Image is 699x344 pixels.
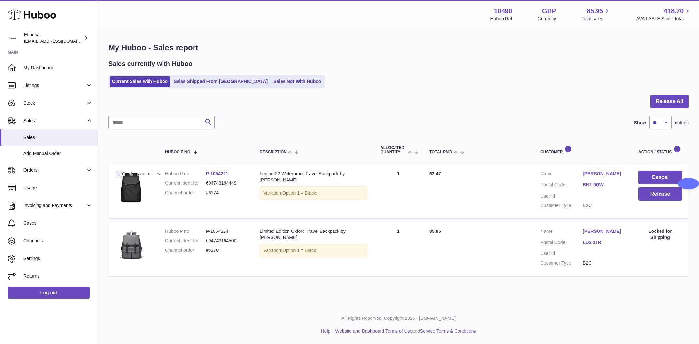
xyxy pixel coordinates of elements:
a: [PERSON_NAME] [583,228,625,234]
a: Help [321,328,331,334]
span: Cases [23,220,93,226]
dt: Current identifier [165,238,206,244]
a: Service Terms & Conditions [420,328,476,334]
dt: Current identifier [165,180,206,186]
span: Settings [23,255,93,262]
a: Log out [8,287,90,299]
span: Add Manual Order [23,150,93,157]
span: ALLOCATED Quantity [381,146,406,154]
dt: Name [540,171,583,179]
div: Huboo Ref [490,16,512,22]
dt: Channel order [165,247,206,253]
span: Total sales [582,16,611,22]
span: Returns [23,273,93,279]
span: 85.95 [429,229,441,234]
dd: #6170 [206,247,247,253]
p: All Rights Reserved. Copyright 2025 - [DOMAIN_NAME] [103,315,694,321]
dt: Customer Type [540,202,583,209]
dt: Huboo P no [165,171,206,177]
span: Total paid [429,150,452,154]
a: LU3 3TR [583,239,625,246]
dd: B2C [583,260,625,266]
dd: P-1054224 [206,228,247,234]
div: Currency [538,16,556,22]
span: 418.70 [664,7,684,16]
dt: Channel order [165,190,206,196]
a: BN1 9QW [583,182,625,188]
a: Current Sales with Huboo [110,76,170,87]
span: Invoicing and Payments [23,202,86,209]
div: Variation: [260,186,367,200]
img: v-Black__765727349.webp [115,171,148,203]
div: Action / Status [638,146,682,154]
dt: User Id [540,250,583,257]
span: AVAILABLE Stock Total [636,16,691,22]
span: Listings [23,82,86,89]
a: Sales Not With Huboo [271,76,323,87]
div: Limited Edition Oxford Travel Backpack by [PERSON_NAME] [260,228,367,241]
div: Customer [540,146,625,154]
a: 85.95 Total sales [582,7,611,22]
a: Sales Shipped From [GEOGRAPHIC_DATA] [171,76,270,87]
dt: Postal Code [540,239,583,247]
a: [PERSON_NAME] [583,171,625,177]
dt: Postal Code [540,182,583,190]
dt: Customer Type [540,260,583,266]
dd: #6174 [206,190,247,196]
span: Huboo P no [165,150,190,154]
button: Release [638,187,682,201]
h2: Sales currently with Huboo [108,60,193,68]
dd: 694743194500 [206,238,247,244]
span: 85.95 [587,7,603,16]
span: Usage [23,185,93,191]
button: Cancel [638,171,682,184]
dt: Huboo P no [165,228,206,234]
img: Sc04c7ecdac3c49e6a1b19c987a4e3931O.png [160,171,162,175]
a: 418.70 AVAILABLE Stock Total [636,7,691,22]
a: P-1054221 [206,171,228,176]
strong: GBP [542,7,556,16]
span: Description [260,150,287,154]
span: [EMAIL_ADDRESS][DOMAIN_NAME] [24,38,96,43]
a: Website and Dashboard Terms of Use [335,328,412,334]
dd: B2C [583,202,625,209]
div: Etinosa [24,32,83,44]
span: entries [675,120,689,126]
dt: Name [540,228,583,236]
span: My Dashboard [23,65,93,71]
dt: User Id [540,193,583,199]
div: Legion-22 Waterproof Travel Backpack by [PERSON_NAME] [260,171,367,183]
span: Orders [23,167,86,173]
div: Locked for Shipping [638,228,682,241]
span: Stock [23,100,86,106]
td: 1 [374,222,423,276]
div: Variation: [260,244,367,257]
strong: 10490 [494,7,512,16]
img: v-GRAY__1857377179.webp [115,228,148,261]
span: 62.47 [429,171,441,176]
dd: 694743194449 [206,180,247,186]
span: Option 1 = Black; [282,248,317,253]
td: 1 [374,164,423,218]
img: Wolphuk@gmail.com [8,33,18,43]
span: Sales [23,118,86,124]
span: Sales [23,134,93,141]
button: Release All [650,95,689,108]
label: Show [634,120,646,126]
li: and [333,328,476,334]
span: Channels [23,238,93,244]
span: Compare same products [122,171,160,178]
h1: My Huboo - Sales report [108,43,689,53]
span: Option 1 = Black; [282,190,317,196]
